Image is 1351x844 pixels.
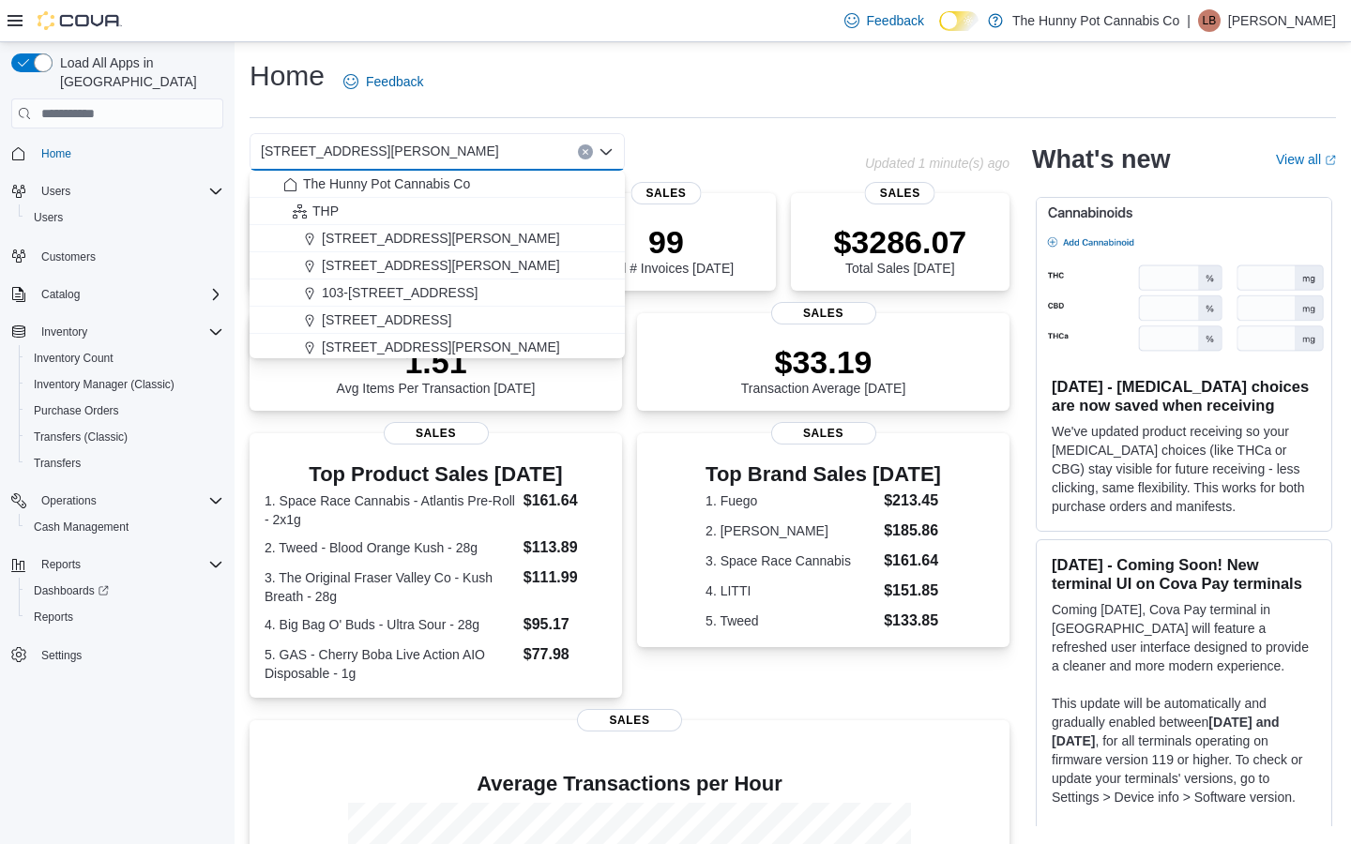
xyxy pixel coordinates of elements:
span: Transfers [34,456,81,471]
dd: $111.99 [524,566,607,589]
span: Purchase Orders [34,403,119,418]
a: Inventory Count [26,347,121,369]
span: Users [34,180,223,203]
h1: Home [250,57,325,95]
span: Operations [41,493,97,508]
div: Lareina Betancourt [1198,9,1221,32]
span: Inventory [41,324,87,339]
button: Users [19,204,231,231]
span: Dashboards [26,580,223,602]
span: Reports [34,610,73,625]
dd: $95.17 [524,613,607,636]
dd: $113.89 [524,536,607,559]
button: Reports [34,553,88,576]
span: [STREET_ADDRESS][PERSON_NAME] [322,256,560,275]
dt: 3. Space Race Cannabis [706,551,876,570]
button: Users [34,180,78,203]
span: [STREET_ADDRESS][PERSON_NAME] [322,229,560,248]
p: This update will be automatically and gradually enabled between , for all terminals operating on ... [1052,694,1316,806]
dt: 2. [PERSON_NAME] [706,521,876,540]
span: Sales [771,422,876,445]
span: Reports [41,557,81,572]
span: THP [312,202,339,220]
span: Sales [577,709,682,731]
p: 1.51 [337,343,536,381]
p: We've updated product receiving so your [MEDICAL_DATA] choices (like THCa or CBG) stay visible fo... [1052,422,1316,516]
span: Inventory Count [26,347,223,369]
div: Total # Invoices [DATE] [599,223,734,276]
span: Settings [34,643,223,667]
p: Coming [DATE], Cova Pay terminal in [GEOGRAPHIC_DATA] will feature a refreshed user interface des... [1052,600,1316,675]
button: The Hunny Pot Cannabis Co [250,171,625,198]
button: Inventory [34,321,95,343]
button: [STREET_ADDRESS][PERSON_NAME] [250,252,625,279]
dt: 1. Fuego [706,491,876,510]
button: Clear input [578,144,593,159]
span: Catalog [41,287,80,302]
span: Sales [771,302,876,324]
p: $3286.07 [833,223,966,261]
a: Feedback [336,63,431,100]
span: Sales [865,182,935,204]
button: Transfers [19,450,231,476]
dt: 5. Tweed [706,611,876,630]
span: Sales [384,422,489,445]
dd: $185.86 [884,520,941,542]
button: [STREET_ADDRESS][PERSON_NAME] [250,334,625,361]
span: Purchase Orders [26,399,223,422]
button: [STREET_ADDRESS] [250,307,625,334]
button: Customers [4,242,231,269]
h3: [DATE] - Coming Soon! New terminal UI on Cova Pay terminals [1052,555,1316,593]
div: Transaction Average [DATE] [741,343,906,396]
a: Home [34,143,79,165]
button: Inventory [4,319,231,345]
button: Catalog [34,283,87,306]
p: Updated 1 minute(s) ago [865,156,1009,171]
a: Cash Management [26,516,136,538]
p: | [1187,9,1191,32]
span: Sales [630,182,701,204]
dd: $213.45 [884,490,941,512]
span: Reports [34,553,223,576]
span: Users [41,184,70,199]
h3: Top Brand Sales [DATE] [706,463,941,486]
span: Transfers (Classic) [26,426,223,448]
span: Home [41,146,71,161]
dt: 4. LITTI [706,581,876,600]
button: Cash Management [19,514,231,540]
button: Settings [4,641,231,669]
p: [PERSON_NAME] [1228,9,1336,32]
button: Reports [19,604,231,630]
a: Dashboards [26,580,116,602]
button: Transfers (Classic) [19,424,231,450]
span: [STREET_ADDRESS][PERSON_NAME] [261,140,499,162]
span: Users [34,210,63,225]
span: Inventory Count [34,351,114,366]
a: Transfers [26,452,88,475]
button: [STREET_ADDRESS][PERSON_NAME] [250,225,625,252]
span: LB [1203,9,1217,32]
h3: [DATE] - [MEDICAL_DATA] choices are now saved when receiving [1052,377,1316,414]
dd: $161.64 [524,490,607,512]
button: Operations [34,490,104,512]
span: Load All Apps in [GEOGRAPHIC_DATA] [53,53,223,91]
dd: $151.85 [884,580,941,602]
button: Purchase Orders [19,398,231,424]
button: Catalog [4,281,231,308]
span: [STREET_ADDRESS] [322,310,451,329]
dt: 5. GAS - Cherry Boba Live Action AIO Disposable - 1g [265,645,516,683]
span: Inventory Manager (Classic) [26,373,223,396]
button: Close list of options [599,144,614,159]
span: Settings [41,648,82,663]
span: Dark Mode [939,31,940,32]
span: [STREET_ADDRESS][PERSON_NAME] [322,338,560,356]
span: Operations [34,490,223,512]
h4: Average Transactions per Hour [265,773,994,795]
span: Feedback [867,11,924,30]
span: Transfers [26,452,223,475]
div: Total Sales [DATE] [833,223,966,276]
button: Inventory Manager (Classic) [19,371,231,398]
span: Inventory Manager (Classic) [34,377,175,392]
button: 103-[STREET_ADDRESS] [250,279,625,307]
span: Cash Management [34,520,129,535]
